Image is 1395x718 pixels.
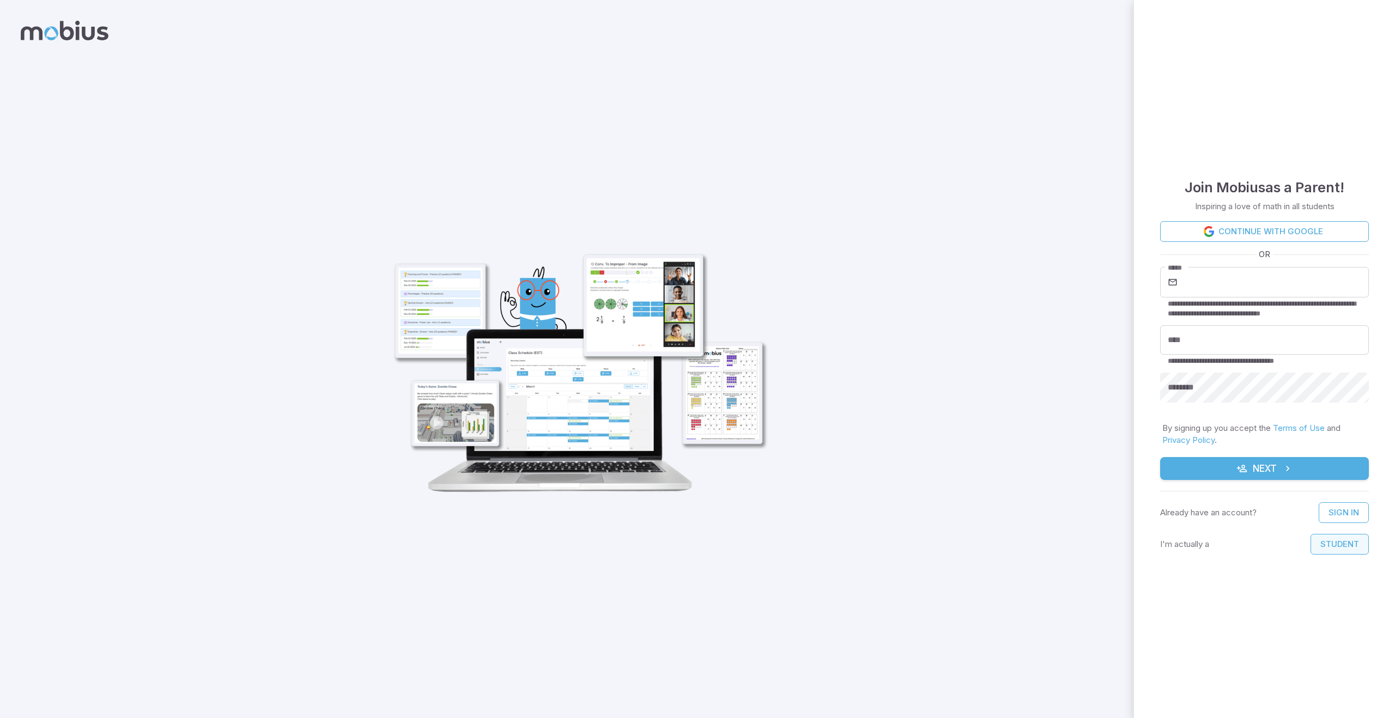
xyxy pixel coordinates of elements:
[1162,422,1367,446] p: By signing up you accept the and .
[1160,538,1209,550] p: I'm actually a
[1195,200,1335,212] p: Inspiring a love of math in all students
[1162,435,1215,445] a: Privacy Policy
[1319,502,1369,523] a: Sign In
[1256,248,1273,260] span: OR
[375,210,776,504] img: parent_1-illustration
[1185,177,1344,198] h4: Join Mobius as a Parent !
[1273,423,1325,433] a: Terms of Use
[1160,507,1257,519] p: Already have an account?
[1160,457,1369,480] button: Next
[1311,534,1369,555] button: Student
[1160,221,1369,242] a: Continue with Google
